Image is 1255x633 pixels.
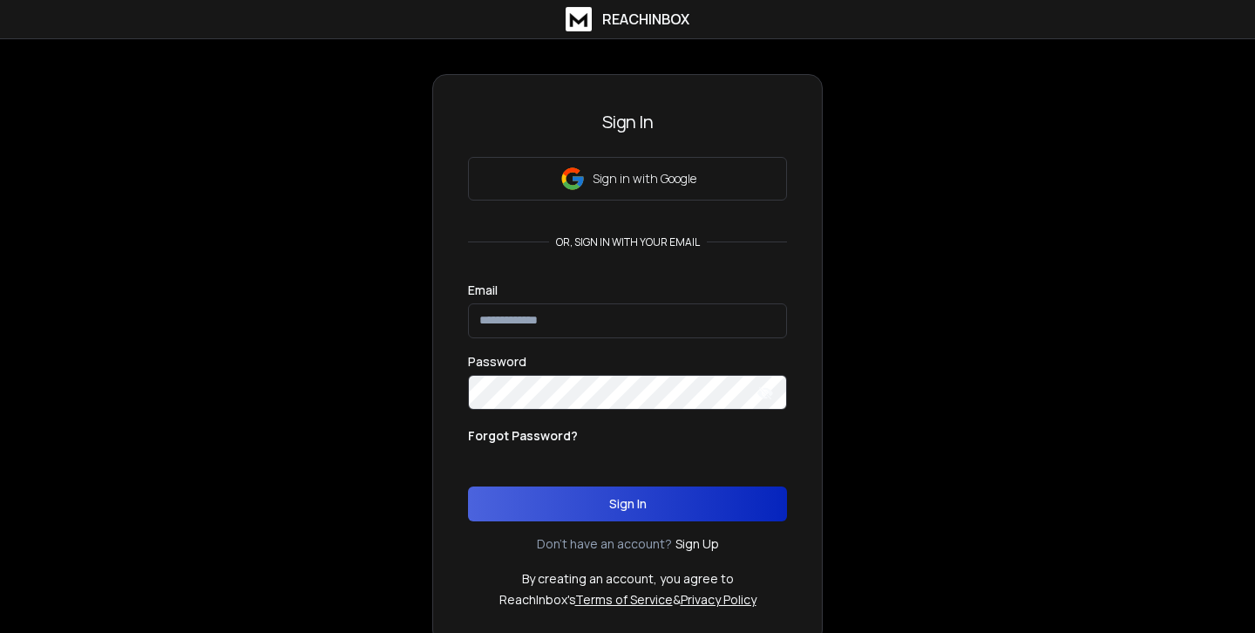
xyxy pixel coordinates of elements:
button: Sign In [468,487,787,521]
button: Sign in with Google [468,157,787,201]
p: Don't have an account? [537,535,672,553]
p: or, sign in with your email [549,235,707,249]
p: ReachInbox's & [499,591,756,609]
h3: Sign In [468,110,787,134]
p: By creating an account, you agree to [522,570,734,588]
a: Terms of Service [575,591,673,608]
p: Forgot Password? [468,427,578,445]
a: ReachInbox [566,7,689,31]
p: Sign in with Google [593,170,696,187]
a: Sign Up [675,535,719,553]
label: Email [468,284,498,296]
a: Privacy Policy [681,591,756,608]
label: Password [468,356,526,368]
h1: ReachInbox [602,9,689,30]
img: logo [566,7,592,31]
